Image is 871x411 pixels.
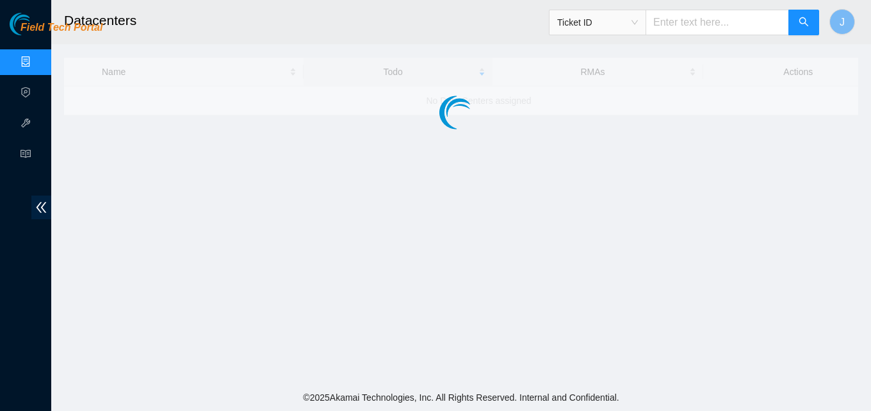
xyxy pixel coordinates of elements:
button: J [829,9,855,35]
span: Field Tech Portal [20,22,102,34]
span: double-left [31,196,51,219]
a: Akamai TechnologiesField Tech Portal [10,23,102,40]
img: Akamai Technologies [10,13,65,35]
span: Ticket ID [557,13,638,32]
button: search [788,10,819,35]
span: J [840,14,845,30]
span: read [20,143,31,169]
input: Enter text here... [646,10,789,35]
span: search [799,17,809,29]
footer: © 2025 Akamai Technologies, Inc. All Rights Reserved. Internal and Confidential. [51,384,871,411]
